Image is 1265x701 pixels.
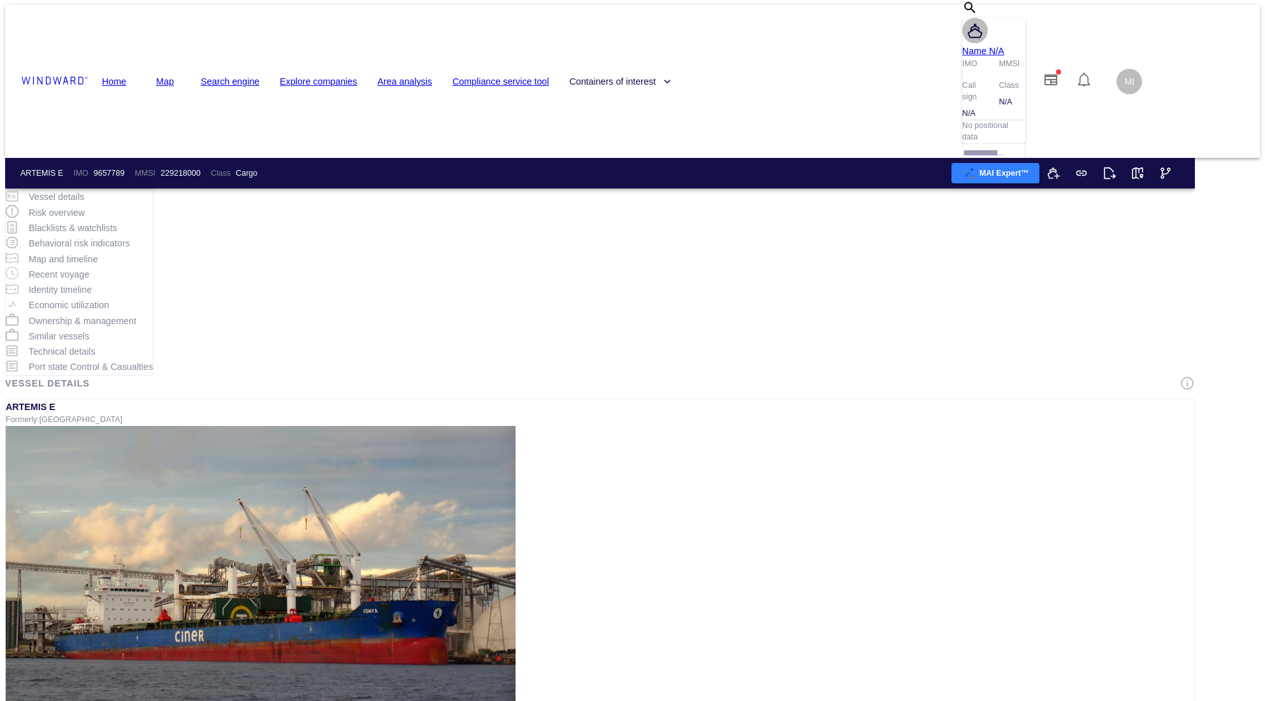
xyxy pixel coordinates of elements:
p: Recent voyage [29,267,89,282]
button: Ownership & management [6,313,136,329]
div: Vessel details [5,376,90,391]
button: Area analysis [372,70,437,94]
iframe: Chat [1211,644,1255,691]
a: Map and timeline [6,252,98,263]
p: Ownership & management [29,313,136,329]
p: Class [999,80,1019,92]
div: Cargo [236,168,257,180]
span: 9657789 [94,169,125,178]
a: Map [156,74,174,90]
p: No positional data [962,120,1025,143]
p: Similar vessels [29,329,89,344]
div: N/A [962,108,989,120]
button: Home [94,70,134,94]
a: Name N/A [962,43,1004,59]
button: Economic utilization [6,297,109,313]
p: Blacklists & watchlists [29,220,117,236]
button: Get link [1067,159,1095,187]
a: Identity timeline [6,283,92,294]
a: Search engine [201,74,259,90]
button: Port state Control & Casualties [6,359,153,374]
button: Blacklists & watchlists [6,220,117,236]
a: Blacklists & watchlists [6,222,117,232]
button: Containers of interest [564,70,676,94]
button: MAI Expert™ [951,163,1039,183]
button: Recent voyage [6,267,89,282]
div: 229218000 [161,168,201,180]
a: Port state Control & Casualties [6,360,153,371]
p: Class [211,168,231,180]
button: Add to vessel list [1039,159,1067,187]
span: MI [1124,76,1134,87]
a: Vessel details [6,190,84,201]
p: Technical details [29,344,96,359]
a: Economic utilization [6,299,109,309]
div: ARTEMIS E [6,399,1194,414]
p: IMO [73,168,89,180]
a: Behavioral risk indicators [6,237,130,248]
a: Home [102,74,126,90]
a: Technical details [6,345,96,356]
button: Technical details [6,344,96,359]
div: N/A [999,97,1026,108]
p: Call sign [962,80,989,103]
button: View on map [1124,159,1152,187]
a: Recent voyage [6,268,89,279]
a: Compliance service tool [452,74,549,90]
p: Behavioral risk indicators [29,236,130,251]
div: Formerly: [GEOGRAPHIC_DATA] [6,414,1194,426]
a: Similar vessels [6,330,89,341]
a: Risk overview [6,206,85,217]
p: Identity timeline [29,282,92,297]
button: Search engine [196,70,264,94]
div: ARTEMIS E [20,168,63,180]
a: Area analysis [377,74,432,90]
p: MAI Expert™ [979,168,1029,180]
button: Map and timeline [6,251,98,267]
button: Map [145,70,185,94]
p: MMSI [999,59,1020,70]
button: Explore companies [275,70,362,94]
p: IMO [962,59,978,70]
p: Map and timeline [29,251,98,267]
button: Identity timeline [6,282,92,297]
button: Export report [1095,159,1124,187]
p: Risk overview [29,205,85,220]
p: Economic utilization [29,297,109,313]
button: Similar vessels [6,329,89,344]
button: Compliance service tool [447,70,554,94]
button: Behavioral risk indicators [6,236,130,251]
button: Visual Link Analysis [1152,159,1180,187]
a: Explore companies [280,74,357,90]
button: Risk overview [6,205,85,220]
span: Containers of interest [569,74,671,90]
a: Ownership & management [6,314,136,325]
p: Port state Control & Casualties [29,359,153,374]
p: MMSI [134,168,155,180]
div: Notification center [1076,72,1092,91]
button: Vessel details [6,189,84,204]
p: Vessel details [29,189,84,204]
button: MI [1115,67,1144,96]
